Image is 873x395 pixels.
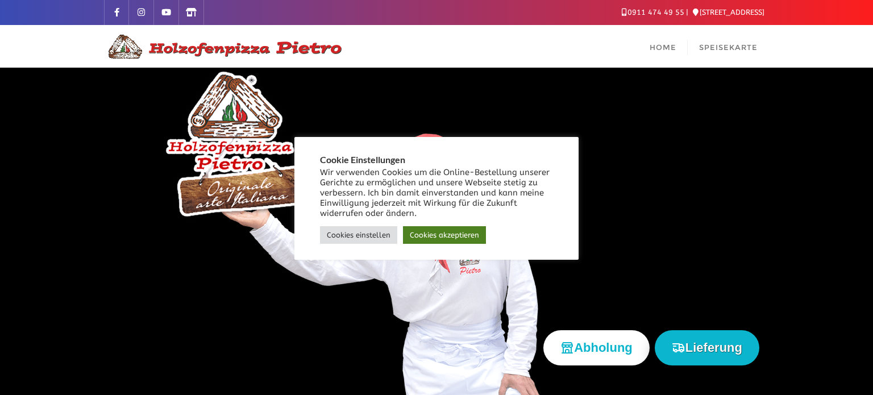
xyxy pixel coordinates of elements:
a: Cookies akzeptieren [403,226,486,244]
div: Wir verwenden Cookies um die Online-Bestellung unserer Gerichte zu ermöglichen und unsere Webseit... [320,168,553,219]
a: [STREET_ADDRESS] [693,8,764,16]
button: Abholung [543,330,650,365]
img: Logo [104,33,343,60]
button: Lieferung [655,330,759,365]
span: Speisekarte [699,43,758,52]
a: 0911 474 49 55 [622,8,684,16]
a: Speisekarte [688,25,769,68]
a: Cookies einstellen [320,226,397,244]
span: Home [650,43,676,52]
h5: Cookie Einstellungen [320,155,553,165]
a: Home [638,25,688,68]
